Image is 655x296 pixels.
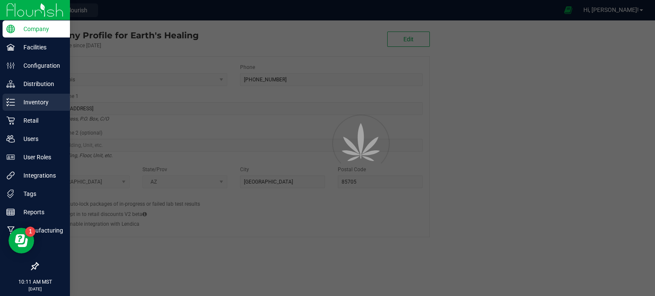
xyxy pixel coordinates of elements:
p: [DATE] [4,286,66,292]
inline-svg: Configuration [6,61,15,70]
p: Facilities [15,42,66,52]
inline-svg: Reports [6,208,15,216]
p: Inventory [15,97,66,107]
inline-svg: Distribution [6,80,15,88]
p: User Roles [15,152,66,162]
inline-svg: User Roles [6,153,15,161]
p: Users [15,134,66,144]
p: Integrations [15,170,66,181]
p: Reports [15,207,66,217]
inline-svg: Company [6,25,15,33]
iframe: Resource center [9,228,34,253]
inline-svg: Inventory [6,98,15,106]
p: Configuration [15,60,66,71]
iframe: Resource center unread badge [25,227,35,237]
p: Manufacturing [15,225,66,236]
inline-svg: Manufacturing [6,226,15,235]
p: Retail [15,115,66,126]
p: Distribution [15,79,66,89]
p: Tags [15,189,66,199]
inline-svg: Users [6,135,15,143]
inline-svg: Retail [6,116,15,125]
p: Company [15,24,66,34]
inline-svg: Tags [6,190,15,198]
inline-svg: Facilities [6,43,15,52]
p: 10:11 AM MST [4,278,66,286]
inline-svg: Integrations [6,171,15,180]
